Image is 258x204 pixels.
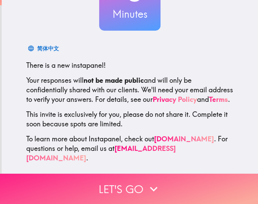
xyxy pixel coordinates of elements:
a: Terms [209,95,228,104]
a: [DOMAIN_NAME] [154,135,214,143]
h3: Minutes [99,7,161,21]
button: 简体中文 [26,42,62,55]
b: not be made public [84,76,144,84]
div: 简体中文 [37,44,59,53]
p: This invite is exclusively for you, please do not share it. Complete it soon because spots are li... [26,110,233,129]
span: There is a new instapanel! [26,61,106,69]
a: [EMAIL_ADDRESS][DOMAIN_NAME] [26,144,176,162]
a: Privacy Policy [153,95,197,104]
p: To learn more about Instapanel, check out . For questions or help, email us at . [26,134,233,163]
p: Your responses will and will only be confidentially shared with our clients. We'll need your emai... [26,76,233,104]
